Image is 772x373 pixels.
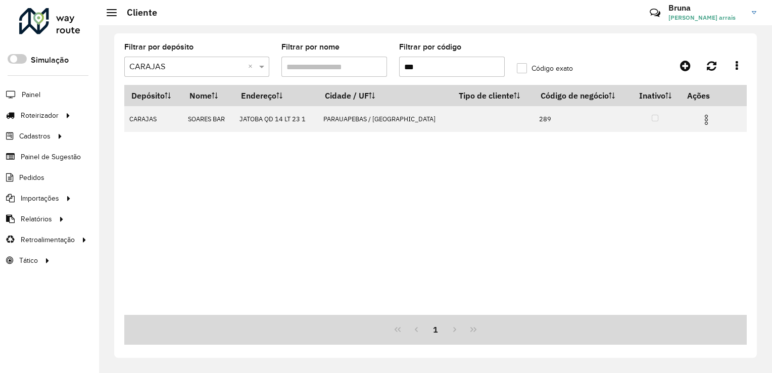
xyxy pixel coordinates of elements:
[248,61,257,73] span: Clear all
[19,172,44,183] span: Pedidos
[182,106,234,132] td: SOARES BAR
[21,110,59,121] span: Roteirizador
[517,63,573,74] label: Código exato
[21,193,59,204] span: Importações
[680,85,741,106] th: Ações
[318,85,452,106] th: Cidade / UF
[124,85,182,106] th: Depósito
[234,85,318,106] th: Endereço
[534,85,630,106] th: Código de negócio
[234,106,318,132] td: JATOBA QD 14 LT 23 1
[124,106,182,132] td: CARAJAS
[19,255,38,266] span: Tático
[318,106,452,132] td: PARAUAPEBAS / [GEOGRAPHIC_DATA]
[668,13,744,22] span: [PERSON_NAME] arrais
[22,89,40,100] span: Painel
[31,54,69,66] label: Simulação
[534,106,630,132] td: 289
[182,85,234,106] th: Nome
[21,235,75,245] span: Retroalimentação
[21,214,52,224] span: Relatórios
[668,3,744,13] h3: Bruna
[21,152,81,162] span: Painel de Sugestão
[426,320,445,339] button: 1
[281,41,340,53] label: Filtrar por nome
[644,2,666,24] a: Contato Rápido
[630,85,681,106] th: Inativo
[124,41,194,53] label: Filtrar por depósito
[452,85,534,106] th: Tipo de cliente
[19,131,51,142] span: Cadastros
[117,7,157,18] h2: Cliente
[399,41,461,53] label: Filtrar por código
